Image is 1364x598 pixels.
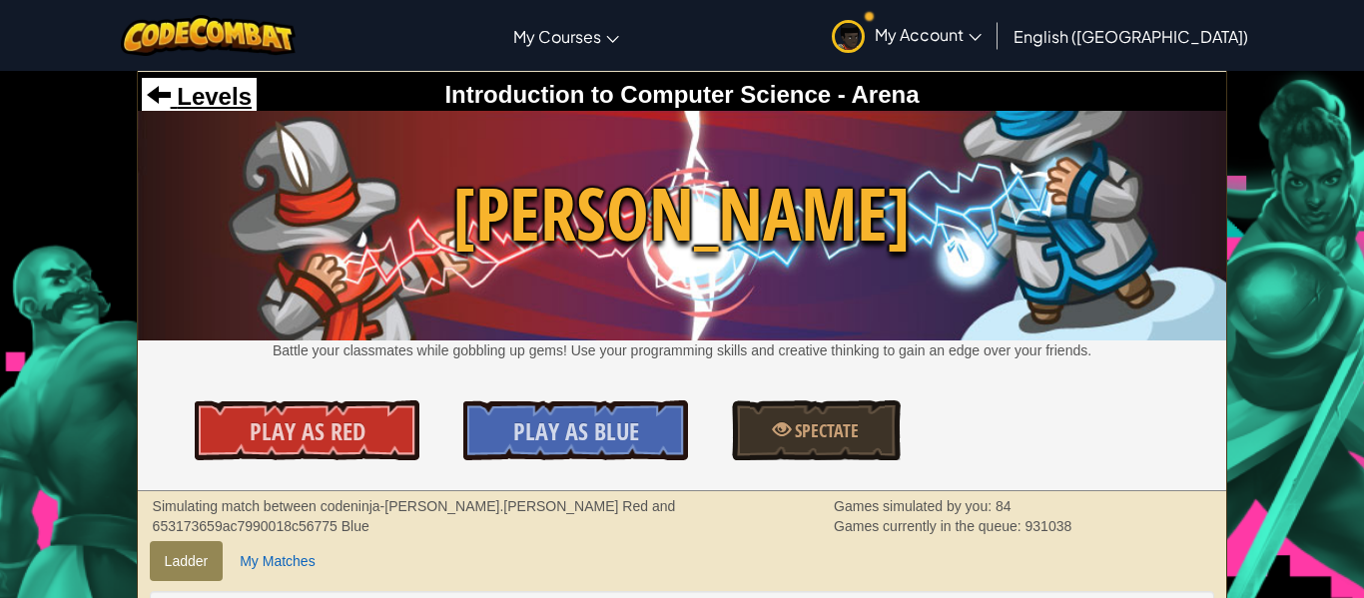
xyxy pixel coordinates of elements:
[171,83,252,110] span: Levels
[831,81,919,108] span: - Arena
[1014,26,1248,47] span: English ([GEOGRAPHIC_DATA])
[832,20,865,53] img: avatar
[225,541,330,581] a: My Matches
[444,81,831,108] span: Introduction to Computer Science
[138,340,1227,360] p: Battle your classmates while gobbling up gems! Use your programming skills and creative thinking ...
[138,111,1227,340] img: Wakka Maul
[1004,9,1258,63] a: English ([GEOGRAPHIC_DATA])
[996,498,1012,514] span: 84
[732,400,900,460] a: Spectate
[138,163,1227,266] span: [PERSON_NAME]
[250,415,365,447] span: Play As Red
[822,4,992,67] a: My Account
[147,83,252,110] a: Levels
[834,498,996,514] span: Games simulated by you:
[834,518,1024,534] span: Games currently in the queue:
[513,415,639,447] span: Play As Blue
[150,541,224,581] a: Ladder
[875,24,982,45] span: My Account
[121,15,296,56] img: CodeCombat logo
[1025,518,1072,534] span: 931038
[791,418,859,443] span: Spectate
[153,498,676,534] strong: Simulating match between codeninja-[PERSON_NAME].[PERSON_NAME] Red and 653173659ac7990018c56775 Blue
[503,9,629,63] a: My Courses
[513,26,601,47] span: My Courses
